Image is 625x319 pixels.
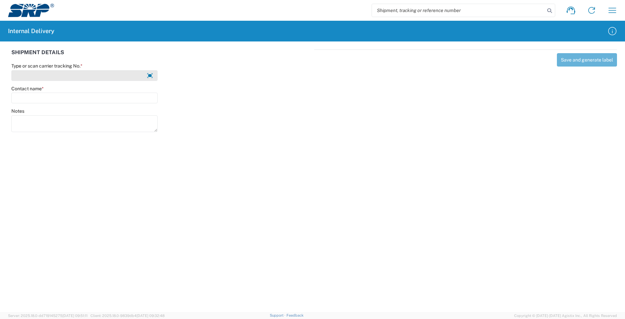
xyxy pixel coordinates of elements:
[11,86,44,92] label: Contact name
[11,49,311,63] div: SHIPMENT DETAILS
[372,4,545,17] input: Shipment, tracking or reference number
[90,314,165,318] span: Client: 2025.18.0-9839db4
[11,63,82,69] label: Type or scan carrier tracking No.
[62,314,87,318] span: [DATE] 09:51:11
[8,314,87,318] span: Server: 2025.18.0-dd719145275
[514,313,617,319] span: Copyright © [DATE]-[DATE] Agistix Inc., All Rights Reserved
[137,314,165,318] span: [DATE] 09:32:48
[270,313,286,317] a: Support
[286,313,303,317] a: Feedback
[8,27,54,35] h2: Internal Delivery
[11,108,24,114] label: Notes
[8,4,54,17] img: srp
